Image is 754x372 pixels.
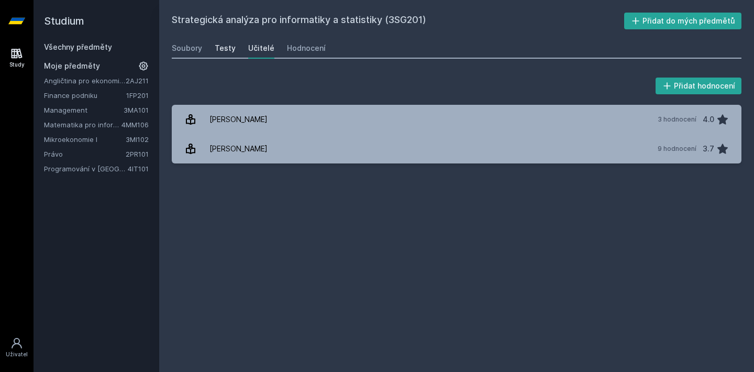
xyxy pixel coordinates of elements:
div: [PERSON_NAME] [209,109,268,130]
a: Mikroekonomie I [44,134,126,145]
a: Study [2,42,31,74]
a: Programování v [GEOGRAPHIC_DATA] [44,163,128,174]
a: 1FP201 [126,91,149,100]
div: Soubory [172,43,202,53]
button: Přidat hodnocení [656,78,742,94]
div: Study [9,61,25,69]
h2: Strategická analýza pro informatiky a statistiky (3SG201) [172,13,624,29]
div: Učitelé [248,43,274,53]
a: Učitelé [248,38,274,59]
a: 2PR101 [126,150,149,158]
div: Uživatel [6,351,28,358]
div: 3 hodnocení [658,115,696,124]
a: 4MM106 [121,121,149,129]
div: 4.0 [703,109,714,130]
div: Hodnocení [287,43,326,53]
a: 3MI102 [126,135,149,144]
span: Moje předměty [44,61,100,71]
a: 4IT101 [128,165,149,173]
a: Management [44,105,124,115]
div: 9 hodnocení [658,145,696,153]
button: Přidat do mých předmětů [624,13,742,29]
div: Testy [215,43,236,53]
a: 2AJ211 [126,76,149,85]
a: Právo [44,149,126,159]
a: Soubory [172,38,202,59]
a: 3MA101 [124,106,149,114]
a: Finance podniku [44,90,126,101]
a: Matematika pro informatiky [44,119,121,130]
a: [PERSON_NAME] 9 hodnocení 3.7 [172,134,741,163]
a: [PERSON_NAME] 3 hodnocení 4.0 [172,105,741,134]
a: Angličtina pro ekonomická studia 1 (B2/C1) [44,75,126,86]
a: Testy [215,38,236,59]
div: 3.7 [703,138,714,159]
div: [PERSON_NAME] [209,138,268,159]
a: Hodnocení [287,38,326,59]
a: Uživatel [2,332,31,364]
a: Všechny předměty [44,42,112,51]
